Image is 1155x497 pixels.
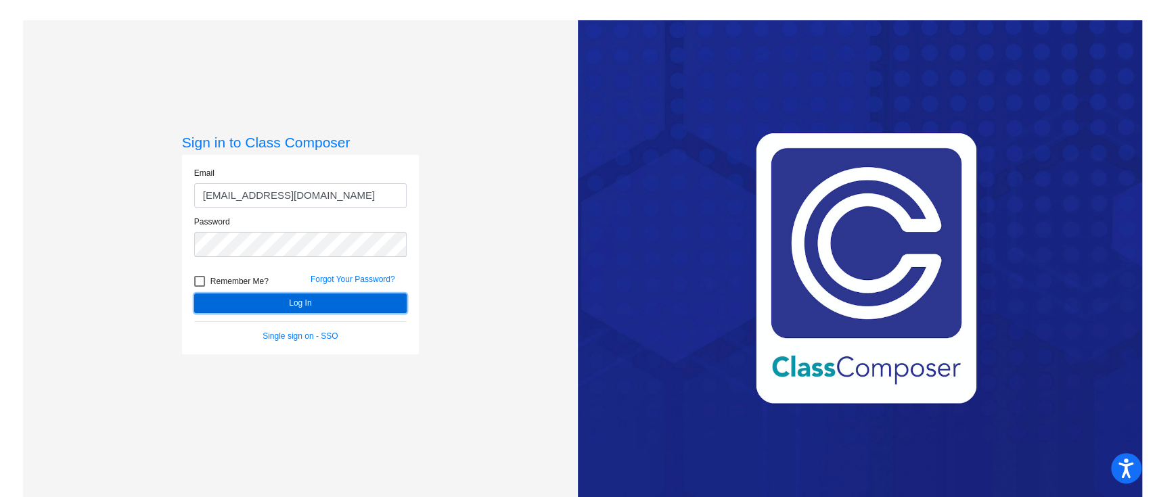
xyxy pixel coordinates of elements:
[194,167,214,179] label: Email
[194,293,407,313] button: Log In
[263,331,338,341] a: Single sign on - SSO
[194,216,230,228] label: Password
[311,275,395,284] a: Forgot Your Password?
[210,273,269,289] span: Remember Me?
[182,134,419,151] h3: Sign in to Class Composer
